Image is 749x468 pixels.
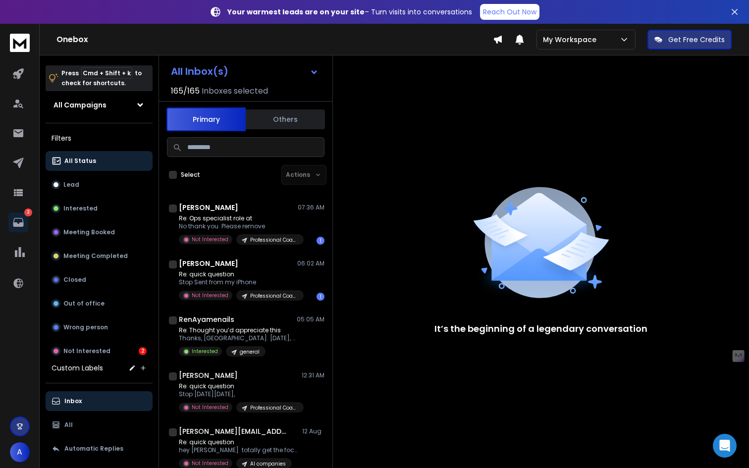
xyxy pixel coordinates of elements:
p: Not Interested [192,404,228,411]
p: Get Free Credits [668,35,725,45]
h1: [PERSON_NAME][EMAIL_ADDRESS][DOMAIN_NAME] [179,426,288,436]
p: All Status [64,157,96,165]
button: All Campaigns [46,95,153,115]
p: 12:31 AM [302,371,324,379]
button: A [10,442,30,462]
p: Wrong person [63,323,108,331]
div: Open Intercom Messenger [713,434,737,458]
button: Meeting Booked [46,222,153,242]
h1: [PERSON_NAME] [179,370,238,380]
strong: Your warmest leads are on your site [227,7,365,17]
p: AI companies [250,460,286,468]
h1: RenAyamenails [179,314,234,324]
span: Cmd + Shift + k [81,67,132,79]
p: Automatic Replies [64,445,123,453]
p: Re: quick question [179,382,298,390]
div: 1 [317,237,324,245]
h1: [PERSON_NAME] [179,259,238,268]
p: Lead [63,181,79,189]
p: Interested [63,205,98,212]
p: 05:05 AM [297,315,324,323]
h1: All Inbox(s) [171,66,228,76]
p: Stop [DATE][DATE], [179,390,298,398]
p: My Workspace [543,35,600,45]
button: Interested [46,199,153,218]
p: 12 Aug [302,427,324,435]
button: Lead [46,175,153,195]
h1: All Campaigns [53,100,107,110]
p: All [64,421,73,429]
h3: Inboxes selected [202,85,268,97]
div: 2 [139,347,147,355]
label: Select [181,171,200,179]
button: Not Interested2 [46,341,153,361]
p: hey [PERSON_NAME] totally get the focus [179,446,298,454]
h3: Custom Labels [52,363,103,373]
p: Out of office [63,300,105,308]
span: 165 / 165 [171,85,200,97]
p: Thanks, [GEOGRAPHIC_DATA]. [DATE], Aug [179,334,298,342]
p: No thank you. Please remove [179,222,298,230]
img: logo [10,34,30,52]
button: Meeting Completed [46,246,153,266]
p: Meeting Completed [63,252,128,260]
h3: Filters [46,131,153,145]
button: Inbox [46,391,153,411]
button: All [46,415,153,435]
p: Re: Ops specialist role at [179,214,298,222]
button: All Status [46,151,153,171]
p: Not Interested [192,236,228,243]
button: All Inbox(s) [163,61,326,81]
p: It’s the beginning of a legendary conversation [434,322,647,336]
h1: Onebox [56,34,493,46]
p: Not Interested [192,292,228,299]
a: Reach Out Now [480,4,539,20]
p: Professional Coaches [250,236,298,244]
a: 2 [8,212,28,232]
p: 07:36 AM [298,204,324,211]
div: 1 [317,293,324,301]
button: Out of office [46,294,153,313]
p: Stop Sent from my iPhone [179,278,298,286]
button: Automatic Replies [46,439,153,459]
button: Wrong person [46,317,153,337]
p: Press to check for shortcuts. [61,68,142,88]
p: Meeting Booked [63,228,115,236]
button: Get Free Credits [647,30,732,50]
p: Interested [192,348,218,355]
button: Others [246,108,325,130]
button: Closed [46,270,153,290]
p: Reach Out Now [483,7,536,17]
p: Re: Thought you’d appreciate this [179,326,298,334]
p: Not Interested [63,347,110,355]
p: Professional Coaches [250,404,298,412]
p: 06:02 AM [297,260,324,267]
p: Professional Coaches [250,292,298,300]
h1: [PERSON_NAME] [179,203,238,212]
p: Re: quick question [179,270,298,278]
p: 2 [24,208,32,216]
p: Closed [63,276,86,284]
p: general [240,348,260,356]
p: – Turn visits into conversations [227,7,472,17]
p: Not Interested [192,460,228,467]
p: Inbox [64,397,82,405]
button: Primary [166,107,246,131]
p: Re: quick question [179,438,298,446]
